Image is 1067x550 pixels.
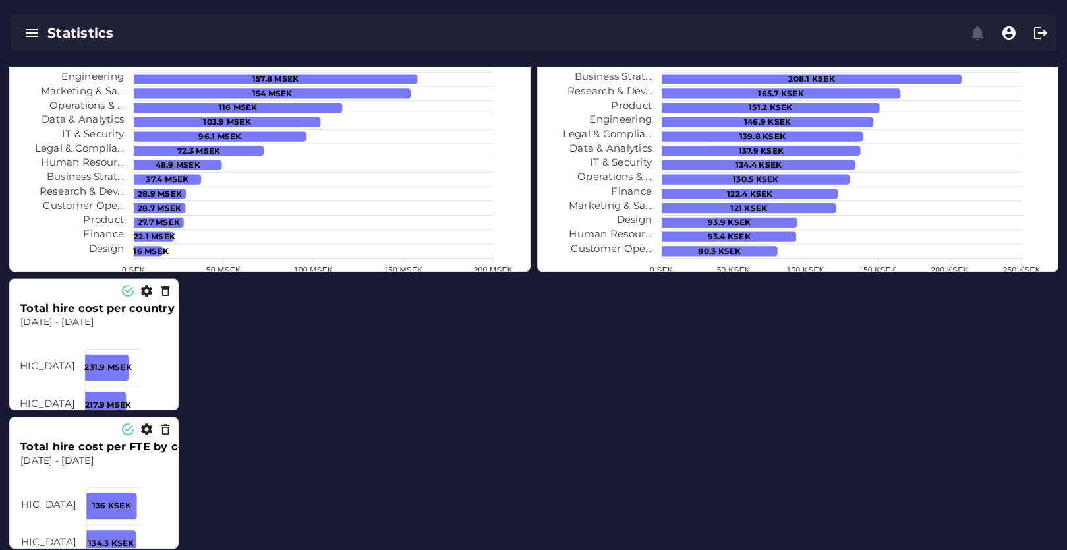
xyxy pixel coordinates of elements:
[650,266,673,275] tspan: 0 SEK
[571,242,652,255] tspan: Customer Ope...
[294,266,333,275] tspan: 100 MSEK
[569,142,652,154] tspan: Data & Analytics
[20,439,222,454] h3: Total hire cost per FTE by country
[1003,266,1041,275] tspan: 250 KSEK
[590,156,652,169] tspan: IT & Security
[20,316,167,329] p: [DATE] - [DATE]
[717,266,750,275] tspan: 50 KSEK
[89,242,125,255] tspan: Design
[611,185,652,197] tspan: Finance
[49,99,124,111] tspan: Operations & ...
[62,127,125,140] tspan: IT & Security
[384,266,422,275] tspan: 150 MSEK
[83,213,124,226] tspan: Product
[206,266,241,275] tspan: 50 MSEK
[569,228,652,240] tspan: Human Resour...
[577,170,652,183] tspan: Operations & ...
[61,70,124,82] tspan: Engineering
[563,127,652,140] tspan: Legal & Complia...
[617,213,652,226] tspan: Design
[83,228,124,240] tspan: Finance
[41,84,124,97] tspan: Marketing & Sa...
[47,170,124,183] tspan: Business Strat...
[931,266,968,275] tspan: 200 KSEK
[787,266,824,275] tspan: 100 KSEK
[20,454,167,468] p: [DATE] - [DATE]
[122,266,145,275] tspan: 0 SEK
[35,142,125,154] tspan: Legal & Complia...
[474,266,513,275] tspan: 200 MSEK
[859,266,896,275] tspan: 150 KSEK
[567,84,652,97] tspan: Research & Dev...
[40,185,124,197] tspan: Research & Dev...
[41,156,124,169] tspan: Human Resour...
[47,24,505,42] div: Statistics
[569,199,652,212] tspan: Marketing & Sa...
[20,301,180,316] h3: Total hire cost per country
[43,199,124,212] tspan: Customer Ope...
[575,70,652,82] tspan: Business Strat...
[42,113,124,125] tspan: Data & Analytics
[611,99,652,111] tspan: Product
[589,113,652,125] tspan: Engineering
